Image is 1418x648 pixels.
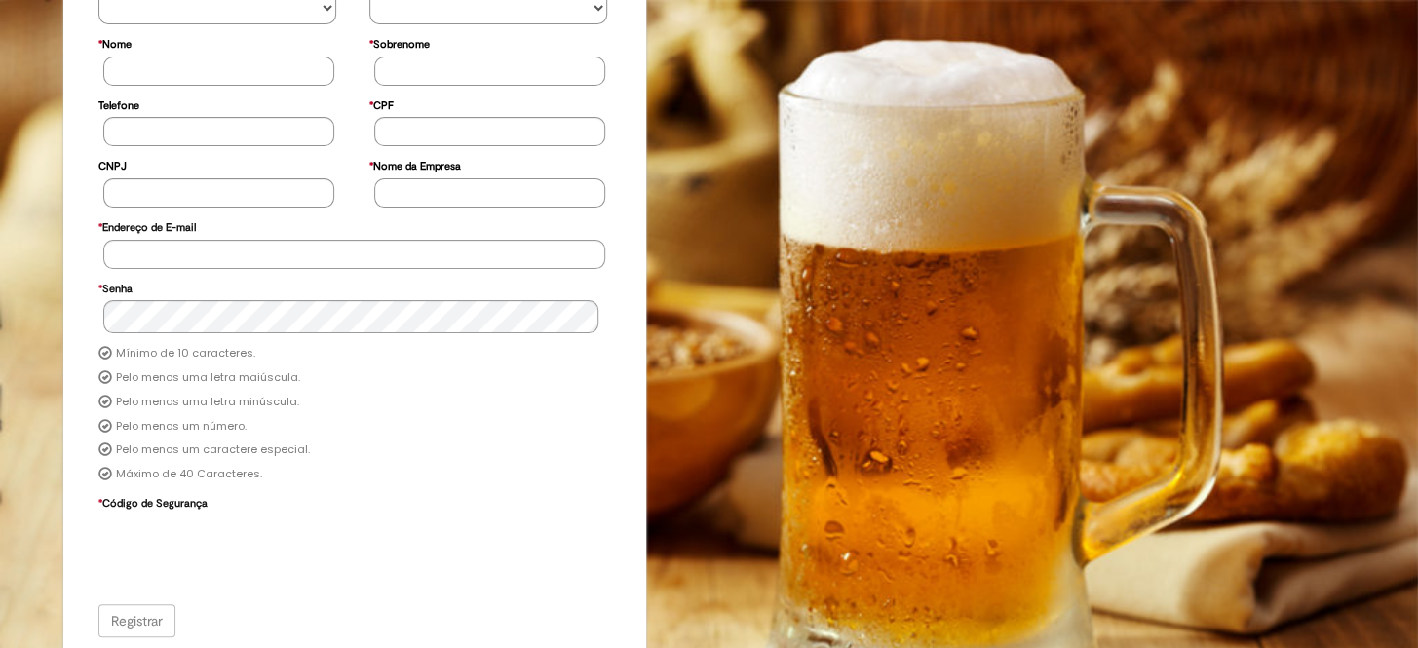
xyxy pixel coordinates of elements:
label: Senha [98,273,133,301]
label: Máximo de 40 Caracteres. [116,467,262,482]
label: Pelo menos uma letra minúscula. [116,395,299,410]
label: Endereço de E-mail [98,211,196,240]
label: Nome da Empresa [369,150,461,178]
label: CNPJ [98,150,127,178]
label: Telefone [98,90,139,118]
iframe: reCAPTCHA [103,515,400,591]
label: Sobrenome [369,28,430,57]
label: Pelo menos um número. [116,419,247,435]
label: Pelo menos um caractere especial. [116,442,310,458]
label: Pelo menos uma letra maiúscula. [116,370,300,386]
label: Código de Segurança [98,487,208,515]
label: Mínimo de 10 caracteres. [116,346,255,362]
label: CPF [369,90,394,118]
label: Nome [98,28,132,57]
